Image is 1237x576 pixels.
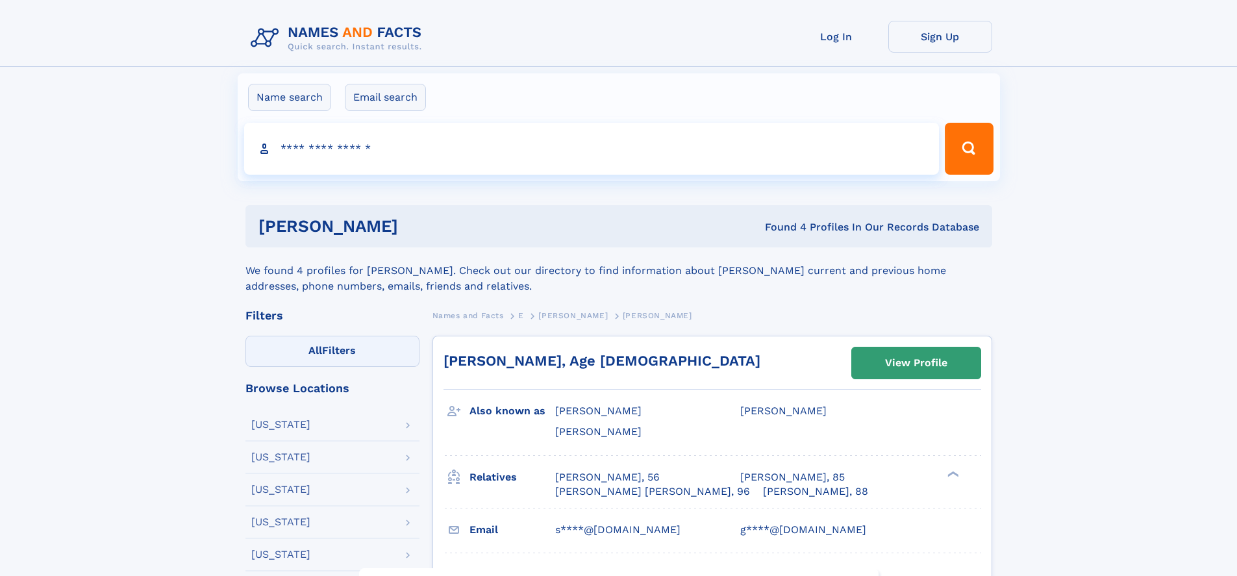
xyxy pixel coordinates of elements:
span: [PERSON_NAME] [555,425,642,438]
div: [US_STATE] [251,452,310,462]
div: Filters [245,310,419,321]
a: [PERSON_NAME], Age [DEMOGRAPHIC_DATA] [444,353,760,369]
label: Email search [345,84,426,111]
label: Name search [248,84,331,111]
span: E [518,311,524,320]
a: [PERSON_NAME], 85 [740,470,845,484]
div: [US_STATE] [251,419,310,430]
div: Found 4 Profiles In Our Records Database [581,220,979,234]
a: [PERSON_NAME] [538,307,608,323]
div: ❯ [944,470,960,478]
input: search input [244,123,940,175]
a: Names and Facts [432,307,504,323]
h1: [PERSON_NAME] [258,218,582,234]
span: [PERSON_NAME] [555,405,642,417]
span: [PERSON_NAME] [623,311,692,320]
span: [PERSON_NAME] [740,405,827,417]
div: View Profile [885,348,947,378]
h3: Also known as [469,400,555,422]
h3: Relatives [469,466,555,488]
div: [US_STATE] [251,549,310,560]
a: Sign Up [888,21,992,53]
div: Browse Locations [245,382,419,394]
span: [PERSON_NAME] [538,311,608,320]
div: [US_STATE] [251,517,310,527]
span: All [308,344,322,357]
a: E [518,307,524,323]
h3: Email [469,519,555,541]
div: [US_STATE] [251,484,310,495]
a: [PERSON_NAME], 88 [763,484,868,499]
a: [PERSON_NAME], 56 [555,470,660,484]
button: Search Button [945,123,993,175]
label: Filters [245,336,419,367]
a: View Profile [852,347,981,379]
a: [PERSON_NAME] [PERSON_NAME], 96 [555,484,750,499]
div: We found 4 profiles for [PERSON_NAME]. Check out our directory to find information about [PERSON_... [245,247,992,294]
img: Logo Names and Facts [245,21,432,56]
a: Log In [784,21,888,53]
